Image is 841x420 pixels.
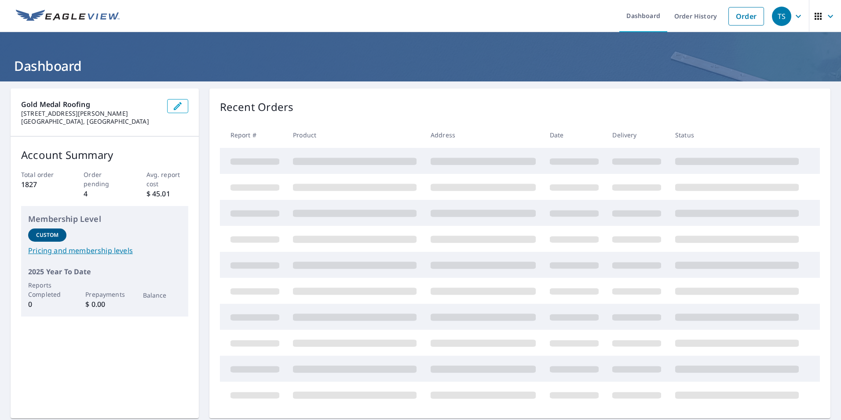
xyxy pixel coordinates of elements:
p: Avg. report cost [146,170,188,188]
p: [STREET_ADDRESS][PERSON_NAME] [21,110,160,118]
p: Membership Level [28,213,181,225]
th: Status [668,122,806,148]
p: Custom [36,231,59,239]
p: Recent Orders [220,99,294,115]
p: Gold Medal Roofing [21,99,160,110]
p: [GEOGRAPHIC_DATA], [GEOGRAPHIC_DATA] [21,118,160,125]
img: EV Logo [16,10,120,23]
p: Order pending [84,170,125,188]
p: 1827 [21,179,63,190]
div: TS [772,7,791,26]
th: Product [286,122,424,148]
th: Report # [220,122,286,148]
p: $ 0.00 [85,299,124,309]
p: Prepayments [85,290,124,299]
p: Reports Completed [28,280,66,299]
p: 4 [84,188,125,199]
p: 2025 Year To Date [28,266,181,277]
th: Date [543,122,606,148]
th: Delivery [605,122,668,148]
p: Balance [143,291,181,300]
a: Pricing and membership levels [28,245,181,256]
th: Address [424,122,543,148]
p: 0 [28,299,66,309]
h1: Dashboard [11,57,830,75]
p: $ 45.01 [146,188,188,199]
p: Account Summary [21,147,188,163]
p: Total order [21,170,63,179]
a: Order [728,7,764,26]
